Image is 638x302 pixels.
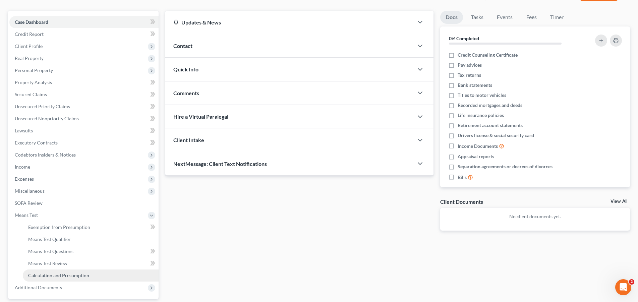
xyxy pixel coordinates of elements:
span: Tax returns [458,72,481,78]
iframe: Intercom live chat [615,279,631,295]
a: Unsecured Priority Claims [9,101,159,113]
span: Recorded mortgages and deeds [458,102,522,109]
span: Executory Contracts [15,140,58,145]
span: Bills [458,174,467,181]
a: Docs [440,11,463,24]
span: Means Test Questions [28,248,73,254]
span: Drivers license & social security card [458,132,534,139]
a: SOFA Review [9,197,159,209]
span: Means Test Review [28,260,67,266]
a: Fees [521,11,542,24]
span: Means Test [15,212,38,218]
span: Titles to motor vehicles [458,92,506,99]
span: Unsecured Priority Claims [15,104,70,109]
a: Property Analysis [9,76,159,88]
a: Case Dashboard [9,16,159,28]
span: Hire a Virtual Paralegal [173,113,228,120]
a: View All [611,199,627,204]
a: Lawsuits [9,125,159,137]
span: Income [15,164,30,170]
span: Contact [173,43,192,49]
a: Timer [545,11,569,24]
span: Pay advices [458,62,482,68]
span: Secured Claims [15,92,47,97]
span: Life insurance policies [458,112,504,119]
span: Unsecured Nonpriority Claims [15,116,79,121]
a: Calculation and Presumption [23,269,159,282]
a: Means Test Questions [23,245,159,257]
span: Retirement account statements [458,122,523,129]
a: Exemption from Presumption [23,221,159,233]
span: Appraisal reports [458,153,494,160]
span: Expenses [15,176,34,182]
span: Separation agreements or decrees of divorces [458,163,553,170]
span: Lawsuits [15,128,33,133]
span: Case Dashboard [15,19,48,25]
span: Miscellaneous [15,188,45,194]
span: SOFA Review [15,200,43,206]
span: Bank statements [458,82,492,88]
span: Comments [173,90,199,96]
div: Updates & News [173,19,405,26]
span: Personal Property [15,67,53,73]
span: Codebtors Insiders & Notices [15,152,76,158]
a: Credit Report [9,28,159,40]
span: NextMessage: Client Text Notifications [173,161,267,167]
a: Means Test Review [23,257,159,269]
span: Client Intake [173,137,204,143]
span: Calculation and Presumption [28,273,89,278]
a: Means Test Qualifier [23,233,159,245]
div: Client Documents [440,198,483,205]
span: Income Documents [458,143,498,149]
span: Property Analysis [15,79,52,85]
span: Client Profile [15,43,43,49]
span: Additional Documents [15,285,62,290]
span: 2 [629,279,634,285]
span: Means Test Qualifier [28,236,71,242]
span: Credit Counseling Certificate [458,52,518,58]
a: Tasks [466,11,489,24]
p: No client documents yet. [446,213,625,220]
span: Exemption from Presumption [28,224,90,230]
a: Executory Contracts [9,137,159,149]
span: Quick Info [173,66,198,72]
a: Events [491,11,518,24]
span: Real Property [15,55,44,61]
span: Credit Report [15,31,44,37]
a: Unsecured Nonpriority Claims [9,113,159,125]
a: Secured Claims [9,88,159,101]
strong: 0% Completed [449,36,479,41]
